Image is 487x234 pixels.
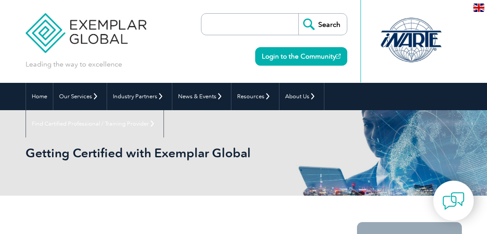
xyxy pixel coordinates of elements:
a: Industry Partners [107,83,172,110]
img: contact-chat.png [442,190,465,212]
a: About Us [279,83,324,110]
p: Leading the way to excellence [26,59,122,69]
a: Resources [231,83,279,110]
a: Home [26,83,53,110]
a: Our Services [53,83,107,110]
a: Find Certified Professional / Training Provider [26,110,164,137]
a: News & Events [172,83,231,110]
img: open_square.png [336,54,341,59]
a: Login to the Community [255,47,347,66]
h1: Getting Certified with Exemplar Global [26,145,266,160]
img: en [473,4,484,12]
input: Search [298,14,347,35]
